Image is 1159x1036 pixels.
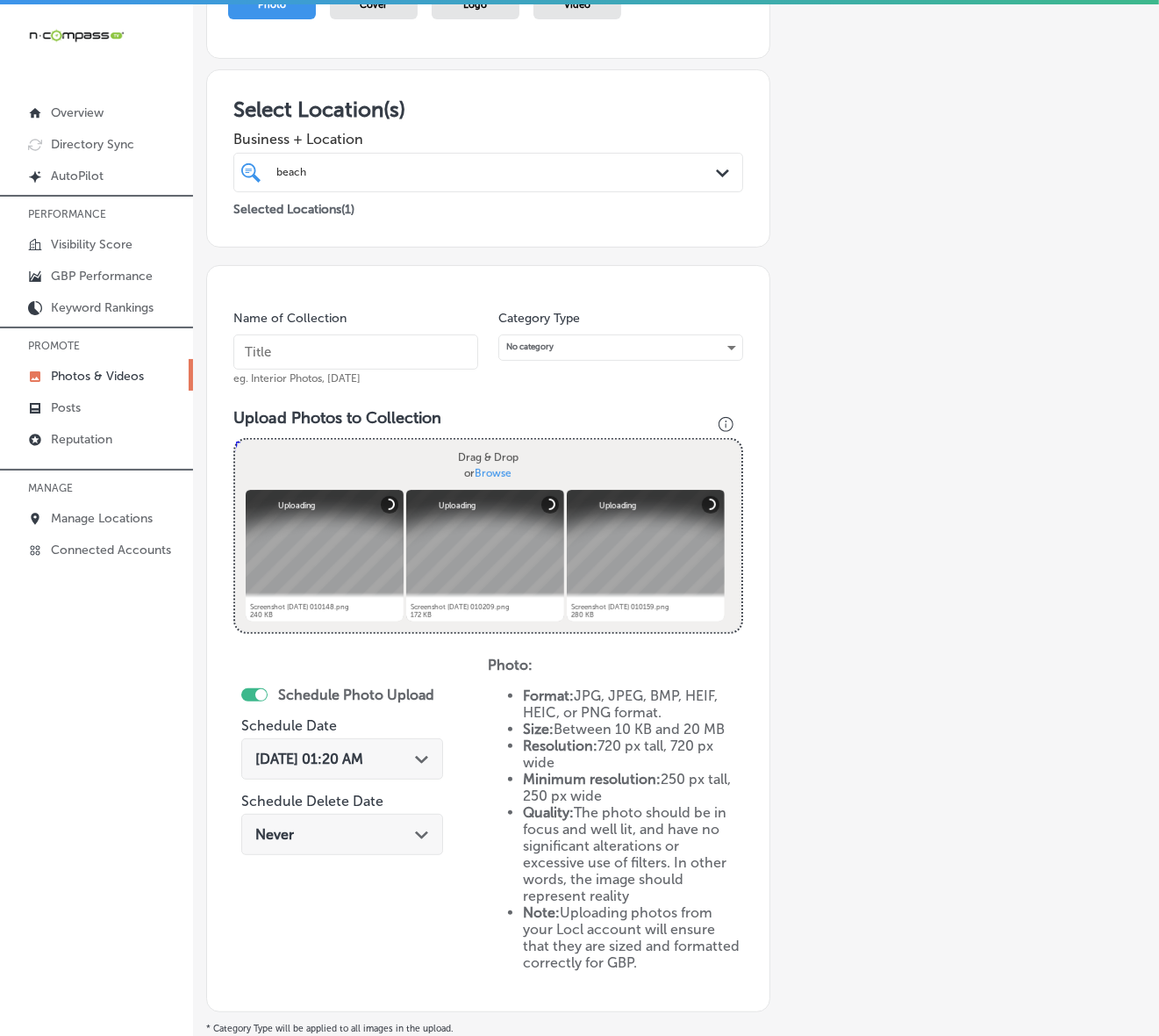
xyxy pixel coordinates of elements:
[51,105,104,120] p: Overview
[241,793,383,809] label: Schedule Delete Date
[51,237,132,252] p: Visibility Score
[51,300,154,315] p: Keyword Rankings
[523,804,574,821] strong: Quality:
[498,311,580,326] label: Category Type
[233,335,478,370] input: Title
[233,372,361,385] span: eg. Interior Photos, [DATE]
[233,195,354,217] p: Selected Locations ( 1 )
[233,97,743,122] h3: Select Location(s)
[51,543,171,558] p: Connected Accounts
[51,137,134,152] p: Directory Sync
[278,687,434,703] label: Schedule Photo Upload
[255,826,294,843] span: Never
[51,400,81,415] p: Posts
[523,771,661,788] strong: Minimum resolution:
[523,737,742,771] li: 720 px tall, 720 px wide
[488,657,533,673] strong: Photo:
[523,687,574,704] strong: Format:
[233,131,743,147] span: Business + Location
[523,904,742,971] li: Uploading photos from your Locl account will ensure that they are sized and formatted correctly f...
[255,751,363,767] span: [DATE] 01:20 AM
[28,27,125,44] img: 660ab0bf-5cc7-4cb8-ba1c-48b5ae0f18e60NCTV_CLogo_TV_Black_-500x88.png
[523,904,560,921] strong: Note:
[523,687,742,721] li: JPG, JPEG, BMP, HEIF, HEIC, or PNG format.
[523,771,742,804] li: 250 px tall, 250 px wide
[233,408,743,428] h3: Upload Photos to Collection
[523,804,742,904] li: The photo should be in focus and well lit, and have no significant alterations or excessive use o...
[51,169,104,183] p: AutoPilot
[51,432,112,447] p: Reputation
[523,737,597,754] strong: Resolution:
[51,369,144,384] p: Photos & Videos
[51,511,153,526] p: Manage Locations
[51,269,153,284] p: GBP Performance
[233,311,347,326] label: Name of Collection
[499,335,742,359] div: No category
[241,717,337,734] label: Schedule Date
[523,721,742,737] li: Between 10 KB and 20 MB
[475,466,512,478] span: Browse
[453,443,524,486] label: Drag & Drop or
[523,721,554,737] strong: Size:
